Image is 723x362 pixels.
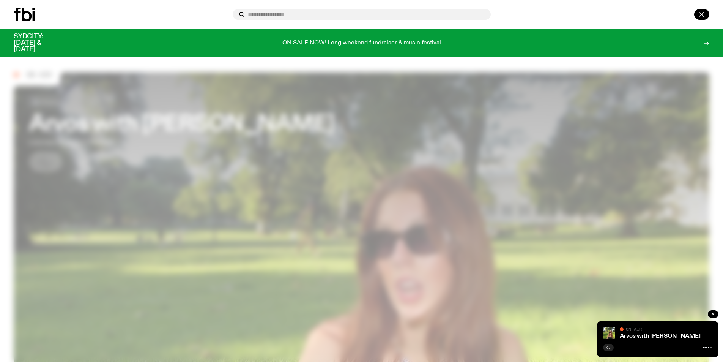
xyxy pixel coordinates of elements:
p: ON SALE NOW! Long weekend fundraiser & music festival [282,40,441,47]
h3: SYDCITY: [DATE] & [DATE] [14,33,62,53]
a: Arvos with [PERSON_NAME] [620,333,701,339]
img: Lizzie Bowles is sitting in a bright green field of grass, with dark sunglasses and a black top. ... [603,327,615,339]
span: On Air [626,327,642,332]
